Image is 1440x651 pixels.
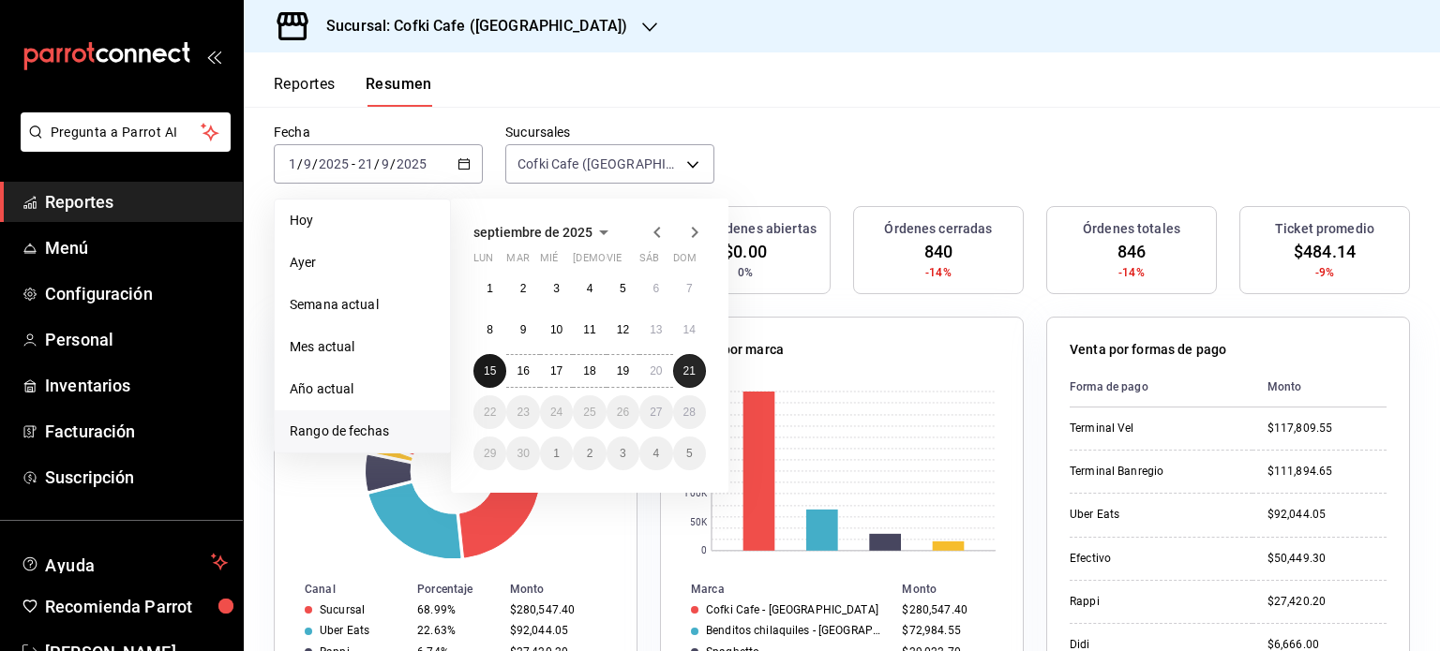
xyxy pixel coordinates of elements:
[290,253,435,273] span: Ayer
[1315,264,1334,281] span: -9%
[506,252,529,272] abbr: martes
[510,624,607,637] div: $92,044.05
[553,282,560,295] abbr: 3 de septiembre de 2025
[320,624,369,637] div: Uber Eats
[902,624,993,637] div: $72,984.55
[620,447,626,460] abbr: 3 de octubre de 2025
[1267,551,1387,567] div: $50,449.30
[587,447,593,460] abbr: 2 de octubre de 2025
[1070,507,1237,523] div: Uber Eats
[683,323,696,336] abbr: 14 de septiembre de 2025
[506,272,539,305] button: 2 de septiembre de 2025
[673,436,706,470] button: 5 de octubre de 2025
[473,225,592,240] span: septiembre de 2025
[1070,551,1237,567] div: Efectivo
[1294,239,1356,264] span: $484.14
[639,395,672,429] button: 27 de septiembre de 2025
[573,272,606,305] button: 4 de septiembre de 2025
[701,546,707,556] text: 0
[506,354,539,388] button: 16 de septiembre de 2025
[607,436,639,470] button: 3 de octubre de 2025
[45,594,228,619] span: Recomienda Parrot
[1070,340,1226,360] p: Venta por formas de pago
[510,603,607,616] div: $280,547.40
[652,447,659,460] abbr: 4 de octubre de 2025
[290,211,435,230] span: Hoy
[583,323,595,336] abbr: 11 de septiembre de 2025
[396,156,427,171] input: ----
[206,49,221,64] button: open_drawer_menu
[639,272,672,305] button: 6 de septiembre de 2025
[540,395,573,429] button: 24 de septiembre de 2025
[45,189,228,215] span: Reportes
[506,313,539,347] button: 9 de septiembre de 2025
[690,518,708,528] text: 50K
[673,252,697,272] abbr: domingo
[1267,421,1387,436] div: $117,809.55
[573,354,606,388] button: 18 de septiembre de 2025
[45,235,228,260] span: Menú
[290,295,435,315] span: Semana actual
[573,436,606,470] button: 2 de octubre de 2025
[661,579,894,599] th: Marca
[1267,464,1387,480] div: $111,894.65
[473,272,506,305] button: 1 de septiembre de 2025
[473,436,506,470] button: 29 de septiembre de 2025
[505,126,714,139] label: Sucursales
[288,156,297,171] input: --
[1070,367,1252,407] th: Forma de pago
[352,156,355,171] span: -
[884,219,992,239] h3: Órdenes cerradas
[583,406,595,419] abbr: 25 de septiembre de 2025
[318,156,350,171] input: ----
[1117,239,1146,264] span: 846
[290,337,435,357] span: Mes actual
[607,252,622,272] abbr: viernes
[417,603,495,616] div: 68.99%
[274,126,483,139] label: Fecha
[673,354,706,388] button: 21 de septiembre de 2025
[607,272,639,305] button: 5 de septiembre de 2025
[357,156,374,171] input: --
[45,327,228,352] span: Personal
[1275,219,1374,239] h3: Ticket promedio
[51,123,202,142] span: Pregunta a Parrot AI
[484,364,496,377] abbr: 15 de septiembre de 2025
[517,447,529,460] abbr: 30 de septiembre de 2025
[473,313,506,347] button: 8 de septiembre de 2025
[45,551,203,573] span: Ayuda
[374,156,380,171] span: /
[45,281,228,306] span: Configuración
[487,282,493,295] abbr: 1 de septiembre de 2025
[902,603,993,616] div: $280,547.40
[45,465,228,490] span: Suscripción
[925,264,952,281] span: -14%
[650,406,662,419] abbr: 27 de septiembre de 2025
[13,136,231,155] a: Pregunta a Parrot AI
[520,323,527,336] abbr: 9 de septiembre de 2025
[607,395,639,429] button: 26 de septiembre de 2025
[520,282,527,295] abbr: 2 de septiembre de 2025
[673,395,706,429] button: 28 de septiembre de 2025
[639,313,672,347] button: 13 de septiembre de 2025
[673,313,706,347] button: 14 de septiembre de 2025
[502,579,637,599] th: Monto
[484,406,496,419] abbr: 22 de septiembre de 2025
[550,323,562,336] abbr: 10 de septiembre de 2025
[275,579,410,599] th: Canal
[320,603,365,616] div: Sucursal
[652,282,659,295] abbr: 6 de septiembre de 2025
[553,447,560,460] abbr: 1 de octubre de 2025
[617,364,629,377] abbr: 19 de septiembre de 2025
[290,422,435,441] span: Rango de fechas
[673,272,706,305] button: 7 de septiembre de 2025
[639,436,672,470] button: 4 de octubre de 2025
[274,75,336,107] button: Reportes
[21,112,231,152] button: Pregunta a Parrot AI
[550,406,562,419] abbr: 24 de septiembre de 2025
[650,323,662,336] abbr: 13 de septiembre de 2025
[540,354,573,388] button: 17 de septiembre de 2025
[686,282,693,295] abbr: 7 de septiembre de 2025
[573,395,606,429] button: 25 de septiembre de 2025
[573,313,606,347] button: 11 de septiembre de 2025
